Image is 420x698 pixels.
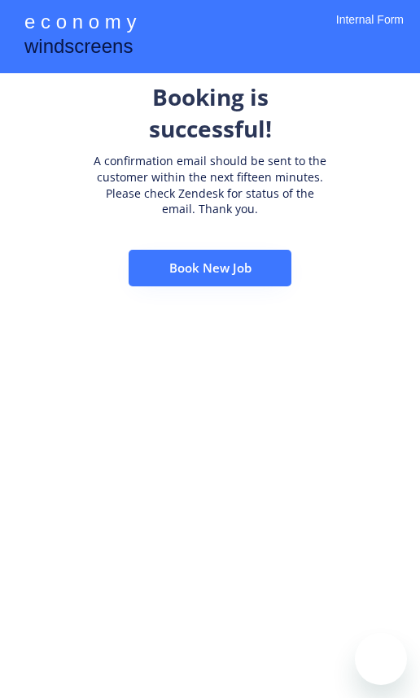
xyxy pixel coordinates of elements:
[24,33,133,64] div: windscreens
[355,633,407,685] iframe: Button to launch messaging window
[336,12,404,49] div: Internal Form
[24,8,136,39] div: e c o n o m y
[88,81,332,145] div: Booking is successful!
[129,250,291,286] button: Book New Job
[88,153,332,216] div: A confirmation email should be sent to the customer within the next fifteen minutes. Please check...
